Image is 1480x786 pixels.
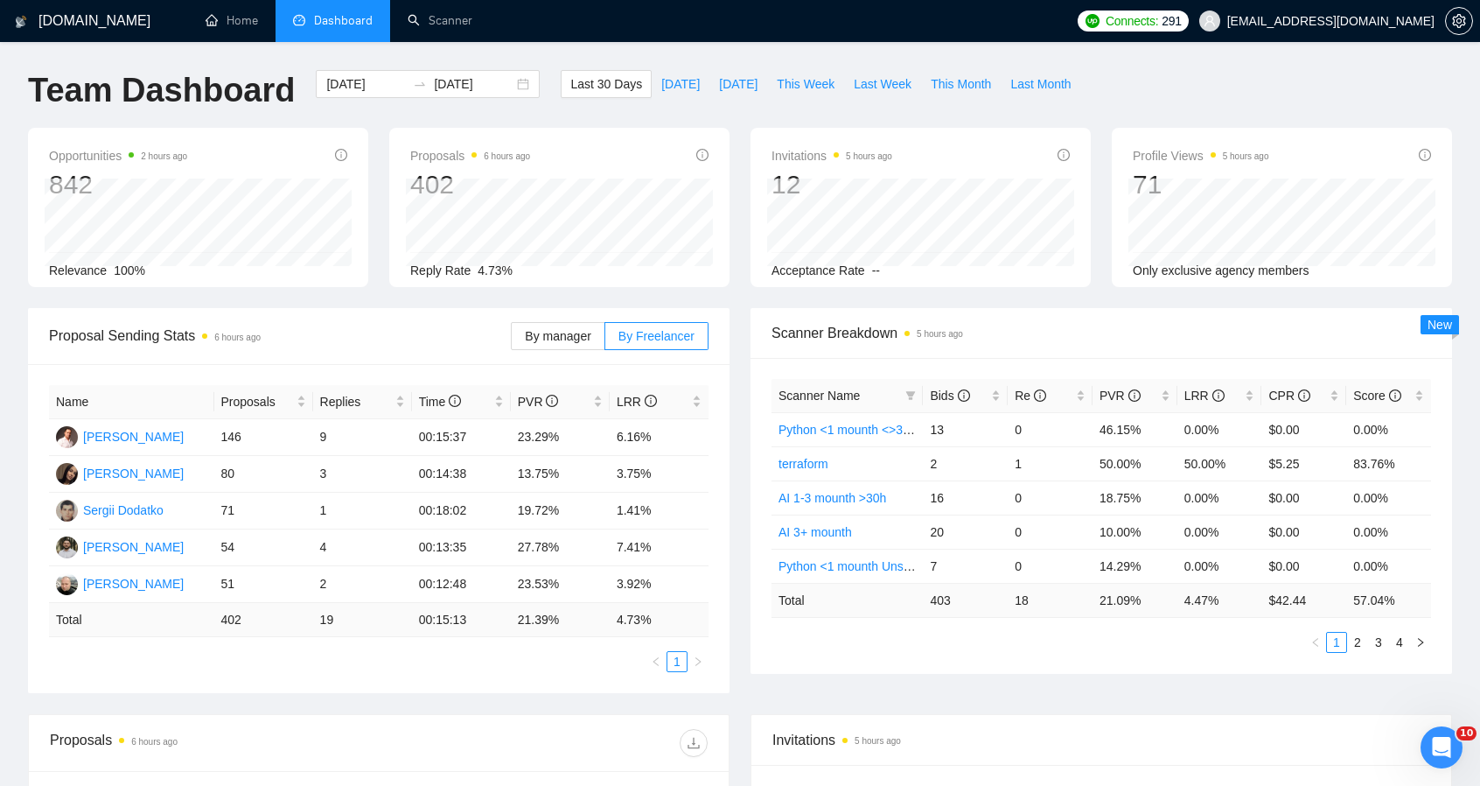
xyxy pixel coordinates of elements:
a: OM[PERSON_NAME] [56,539,184,553]
li: 1 [667,651,688,672]
td: Total [49,603,214,637]
button: Last Week [844,70,921,98]
td: 0.00% [1346,515,1431,549]
a: KM[PERSON_NAME] [56,466,184,480]
span: LRR [1184,389,1225,403]
button: This Week [767,70,844,98]
button: right [1410,632,1431,653]
iframe: Intercom live chat [1421,726,1463,768]
span: By manager [525,329,590,343]
span: swap-right [413,77,427,91]
span: filter [902,382,919,409]
td: 2 [313,566,412,603]
span: Scanner Name [778,389,860,403]
span: download [681,736,707,750]
td: 4.47 % [1177,583,1262,617]
td: 9 [313,419,412,456]
span: -- [872,263,880,277]
td: $0.00 [1261,481,1346,515]
td: 0.00% [1177,515,1262,549]
span: dashboard [293,14,305,26]
span: 4.73% [478,263,513,277]
span: Acceptance Rate [771,263,865,277]
span: Invitations [771,145,892,166]
span: LRR [617,395,657,409]
a: Python <1 mounth Unspecified h [778,559,956,573]
time: 6 hours ago [131,737,178,747]
span: Relevance [49,263,107,277]
span: info-circle [696,149,709,161]
button: Last 30 Days [561,70,652,98]
td: 0 [1008,549,1093,583]
span: user [1204,15,1216,27]
td: 57.04 % [1346,583,1431,617]
span: 100% [114,263,145,277]
span: Re [1015,389,1046,403]
td: 4 [313,530,412,566]
span: right [1415,637,1426,648]
td: 21.09 % [1093,583,1177,617]
td: 0.00% [1346,549,1431,583]
time: 6 hours ago [484,151,530,161]
span: to [413,77,427,91]
td: 19.72% [511,493,610,530]
a: 4 [1390,633,1409,652]
td: 7 [923,549,1008,583]
span: Proposals [410,145,530,166]
a: 1 [1327,633,1346,652]
span: Dashboard [314,13,373,28]
time: 5 hours ago [1223,151,1269,161]
td: 23.53% [511,566,610,603]
img: SD [56,500,78,522]
td: 6.16% [610,419,709,456]
td: 4.73 % [610,603,709,637]
td: 00:15:37 [412,419,511,456]
td: 0.00% [1177,549,1262,583]
a: DP[PERSON_NAME] [56,429,184,443]
td: $ 42.44 [1261,583,1346,617]
span: Connects: [1106,11,1158,31]
img: OM [56,537,78,558]
button: setting [1445,7,1473,35]
td: 83.76% [1346,446,1431,481]
td: 0.00% [1177,412,1262,446]
time: 6 hours ago [214,333,261,342]
td: 71 [214,493,313,530]
td: 13 [923,412,1008,446]
a: 2 [1348,633,1367,652]
td: 50.00% [1093,446,1177,481]
td: $0.00 [1261,515,1346,549]
span: left [651,656,661,667]
td: 0.00% [1346,481,1431,515]
td: 146 [214,419,313,456]
time: 5 hours ago [917,329,963,339]
span: info-circle [449,395,461,407]
span: info-circle [645,395,657,407]
td: 20 [923,515,1008,549]
span: PVR [1100,389,1141,403]
th: Name [49,385,214,419]
span: info-circle [1389,389,1401,402]
td: 0.00% [1177,481,1262,515]
th: Proposals [214,385,313,419]
img: KM [56,463,78,485]
td: Total [771,583,923,617]
span: Last Week [854,74,911,94]
span: Profile Views [1133,145,1269,166]
li: Previous Page [1305,632,1326,653]
span: Invitations [772,729,1430,751]
td: 3 [313,456,412,493]
td: 1 [1008,446,1093,481]
td: 2 [923,446,1008,481]
td: 7.41% [610,530,709,566]
span: info-circle [1034,389,1046,402]
span: 10 [1456,726,1477,740]
td: 16 [923,481,1008,515]
button: Last Month [1001,70,1080,98]
input: End date [434,74,513,94]
li: Next Page [1410,632,1431,653]
img: upwork-logo.png [1086,14,1100,28]
td: $0.00 [1261,549,1346,583]
li: Previous Page [646,651,667,672]
td: 3.92% [610,566,709,603]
